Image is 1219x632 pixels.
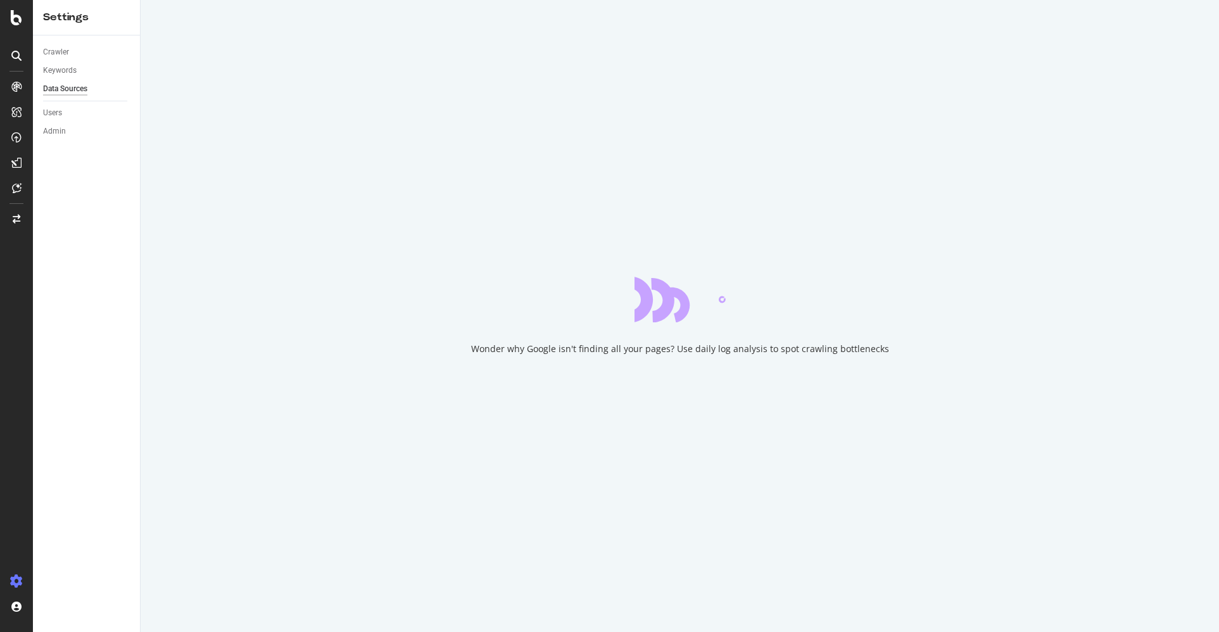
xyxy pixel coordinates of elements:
[43,125,66,138] div: Admin
[43,106,131,120] a: Users
[43,82,87,96] div: Data Sources
[43,64,131,77] a: Keywords
[471,343,889,355] div: Wonder why Google isn't finding all your pages? Use daily log analysis to spot crawling bottlenecks
[43,82,131,96] a: Data Sources
[43,46,69,59] div: Crawler
[43,64,77,77] div: Keywords
[43,46,131,59] a: Crawler
[43,10,130,25] div: Settings
[43,125,131,138] a: Admin
[43,106,62,120] div: Users
[635,277,726,322] div: animation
